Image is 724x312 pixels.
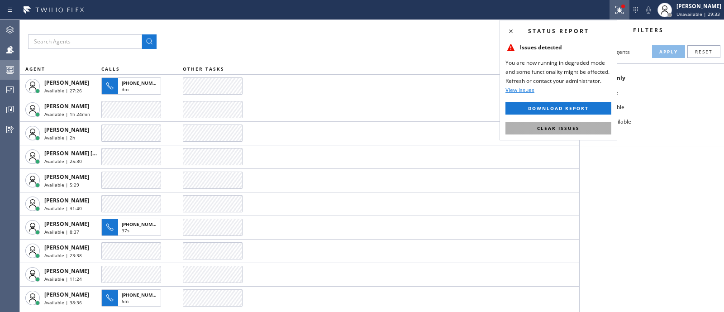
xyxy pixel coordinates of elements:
[122,298,129,304] span: 5m
[687,45,720,58] button: Reset
[28,34,142,49] input: Search Agents
[642,4,655,16] button: Mute
[695,48,713,55] span: Reset
[44,102,89,110] span: [PERSON_NAME]
[44,205,82,211] span: Available | 31:40
[44,244,89,251] span: [PERSON_NAME]
[44,299,82,306] span: Available | 38:36
[676,2,721,10] div: [PERSON_NAME]
[598,89,717,96] label: Offline
[101,66,120,72] span: CALLS
[44,79,89,86] span: [PERSON_NAME]
[101,287,164,309] button: [PHONE_NUMBER]5m
[44,229,79,235] span: Available | 8:37
[44,158,82,164] span: Available | 25:30
[44,173,89,181] span: [PERSON_NAME]
[44,291,89,298] span: [PERSON_NAME]
[44,220,89,228] span: [PERSON_NAME]
[44,252,82,259] span: Available | 23:38
[44,111,90,117] span: Available | 1h 24min
[44,197,89,204] span: [PERSON_NAME]
[101,216,164,239] button: [PHONE_NUMBER]37s
[183,66,224,72] span: OTHER TASKS
[598,118,717,125] label: Unavailable
[122,221,163,227] span: [PHONE_NUMBER]
[659,48,678,55] span: Apply
[652,45,685,58] button: Apply
[101,75,164,97] button: [PHONE_NUMBER]3m
[122,292,163,298] span: [PHONE_NUMBER]
[44,149,135,157] span: [PERSON_NAME] [PERSON_NAME]
[587,67,717,74] div: Activities
[44,134,75,141] span: Available | 2h
[633,26,664,34] span: Filters
[44,126,89,134] span: [PERSON_NAME]
[44,276,82,282] span: Available | 11:24
[44,267,89,275] span: [PERSON_NAME]
[122,80,163,86] span: [PHONE_NUMBER]
[122,86,129,92] span: 3m
[598,132,717,140] label: Break
[676,11,720,17] span: Unavailable | 29:33
[44,182,79,188] span: Available | 5:29
[122,227,129,234] span: 37s
[44,87,82,94] span: Available | 27:26
[598,103,717,111] label: Available
[25,66,45,72] span: AGENT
